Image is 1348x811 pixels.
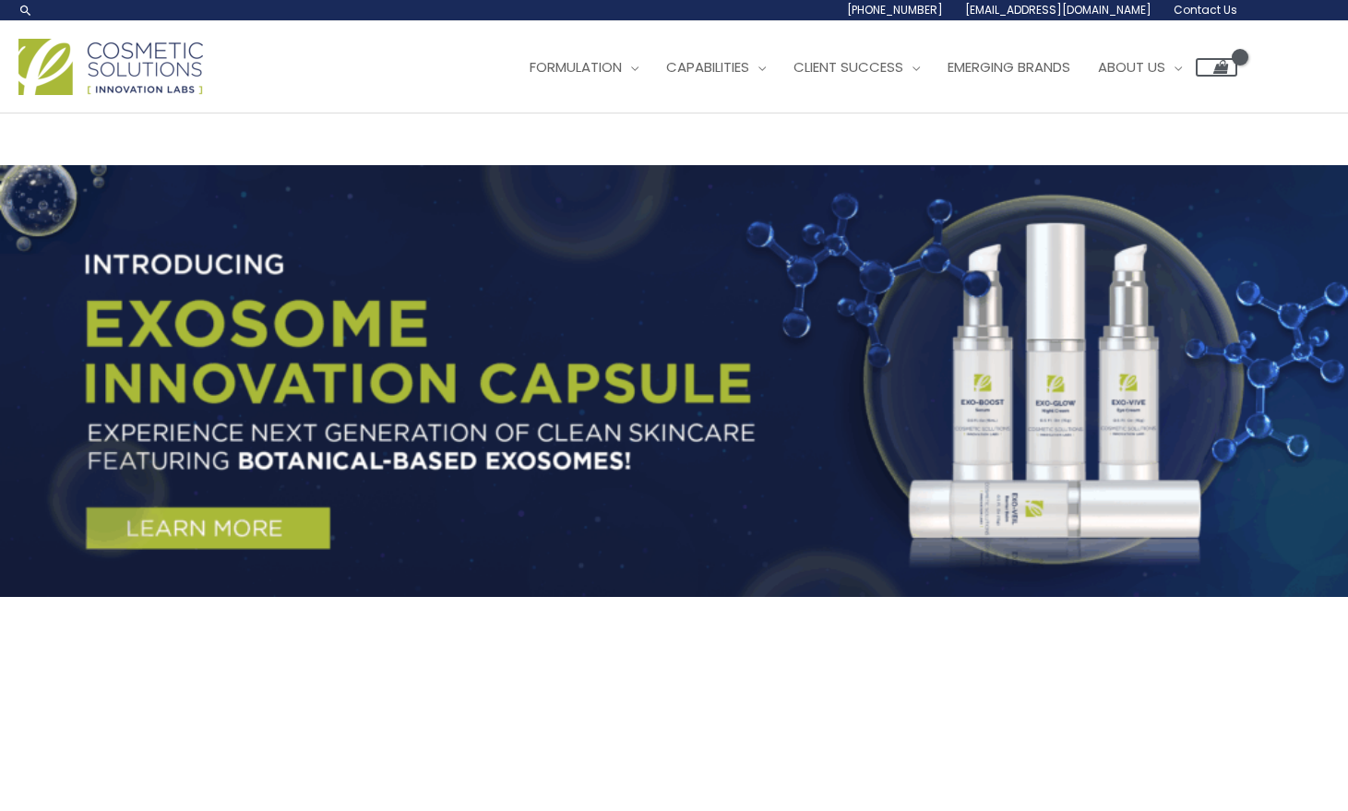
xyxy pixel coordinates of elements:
span: Client Success [793,57,903,77]
span: Contact Us [1174,2,1237,18]
a: Client Success [780,40,934,95]
span: [EMAIL_ADDRESS][DOMAIN_NAME] [965,2,1151,18]
span: [PHONE_NUMBER] [847,2,943,18]
span: Formulation [530,57,622,77]
span: Capabilities [666,57,749,77]
a: View Shopping Cart, empty [1196,58,1237,77]
img: Cosmetic Solutions Logo [18,39,203,95]
nav: Site Navigation [502,40,1237,95]
a: Formulation [516,40,652,95]
span: Emerging Brands [948,57,1070,77]
span: About Us [1098,57,1165,77]
a: Emerging Brands [934,40,1084,95]
a: About Us [1084,40,1196,95]
a: Search icon link [18,3,33,18]
a: Capabilities [652,40,780,95]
